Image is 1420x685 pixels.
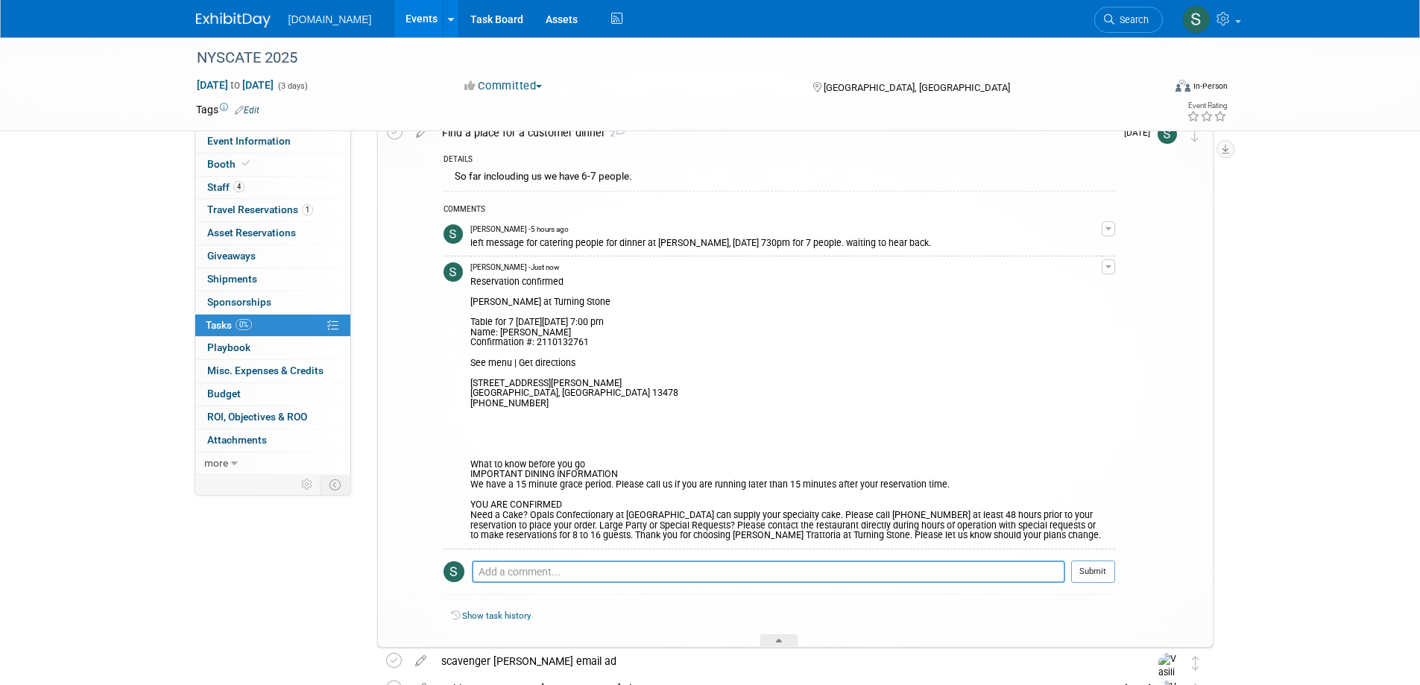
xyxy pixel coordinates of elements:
[206,319,252,331] span: Tasks
[444,154,1115,167] div: DETAILS
[207,296,271,308] span: Sponsorships
[408,126,435,139] a: edit
[207,411,307,423] span: ROI, Objectives & ROO
[1193,81,1228,92] div: In-Person
[242,160,250,168] i: Booth reservation complete
[320,475,350,494] td: Toggle Event Tabs
[195,360,350,382] a: Misc. Expenses & Credits
[408,654,434,668] a: edit
[195,177,350,199] a: Staff4
[444,561,464,582] img: Scot Desort
[195,337,350,359] a: Playbook
[1191,127,1199,142] i: Move task
[207,364,324,376] span: Misc. Expenses & Credits
[235,105,259,116] a: Edit
[228,79,242,91] span: to
[192,45,1140,72] div: NYSCATE 2025
[462,610,531,621] a: Show task history
[605,129,625,139] span: 2
[1187,102,1227,110] div: Event Rating
[1124,127,1158,138] span: [DATE]
[470,262,559,273] span: [PERSON_NAME] - Just now
[1182,5,1211,34] img: Scot Desort
[1071,561,1115,583] button: Submit
[459,78,548,94] button: Committed
[207,227,296,239] span: Asset Reservations
[1158,124,1177,144] img: Scot Desort
[1192,656,1199,670] i: Move task
[207,135,291,147] span: Event Information
[444,224,463,244] img: Scot Desort
[302,204,313,215] span: 1
[195,222,350,244] a: Asset Reservations
[207,203,313,215] span: Travel Reservations
[195,452,350,475] a: more
[1075,78,1228,100] div: Event Format
[288,13,372,25] span: [DOMAIN_NAME]
[434,648,1129,674] div: scavenger [PERSON_NAME] email ad
[1094,7,1163,33] a: Search
[470,224,569,235] span: [PERSON_NAME] - 5 hours ago
[435,120,1115,145] div: Find a place for a customer dinner
[294,475,321,494] td: Personalize Event Tab Strip
[444,167,1115,190] div: So far inclouding us we have 6-7 people.
[207,434,267,446] span: Attachments
[207,341,250,353] span: Playbook
[1176,80,1190,92] img: Format-Inperson.png
[195,154,350,176] a: Booth
[195,315,350,337] a: Tasks0%
[195,383,350,405] a: Budget
[195,291,350,314] a: Sponsorships
[196,102,259,117] td: Tags
[196,13,271,28] img: ExhibitDay
[195,406,350,429] a: ROI, Objectives & ROO
[444,262,463,282] img: Scot Desort
[207,181,244,193] span: Staff
[207,273,257,285] span: Shipments
[207,158,253,170] span: Booth
[196,78,274,92] span: [DATE] [DATE]
[236,319,252,330] span: 0%
[277,81,308,91] span: (3 days)
[207,250,256,262] span: Giveaways
[195,199,350,221] a: Travel Reservations1
[824,82,1010,93] span: [GEOGRAPHIC_DATA], [GEOGRAPHIC_DATA]
[195,130,350,153] a: Event Information
[470,274,1102,541] div: Reservation confirmed [PERSON_NAME] at Turning Stone Table for 7 [DATE][DATE] 7:00 pm Name: [PERS...
[233,181,244,192] span: 4
[195,429,350,452] a: Attachments
[470,235,1102,249] div: left message for catering people for dinner at [PERSON_NAME], [DATE] 730pm for 7 people. waiting ...
[1114,14,1149,25] span: Search
[195,268,350,291] a: Shipments
[195,245,350,268] a: Giveaways
[207,388,241,400] span: Budget
[204,457,228,469] span: more
[444,203,1115,218] div: COMMENTS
